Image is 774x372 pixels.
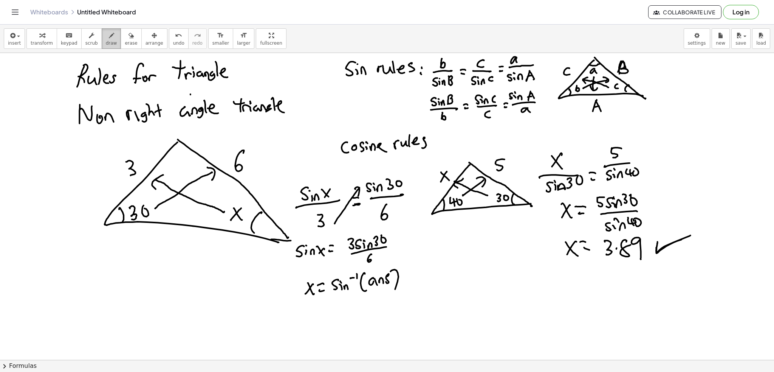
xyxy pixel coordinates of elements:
[208,28,233,49] button: format_sizesmaller
[31,40,53,46] span: transform
[217,31,224,40] i: format_size
[9,6,21,18] button: Toggle navigation
[141,28,167,49] button: arrange
[756,40,766,46] span: load
[102,28,121,49] button: draw
[752,28,770,49] button: load
[188,28,207,49] button: redoredo
[106,40,117,46] span: draw
[194,31,201,40] i: redo
[8,40,21,46] span: insert
[260,40,282,46] span: fullscreen
[731,28,751,49] button: save
[233,28,254,49] button: format_sizelarger
[723,5,759,19] button: Log in
[85,40,98,46] span: scrub
[655,9,715,16] span: Collaborate Live
[175,31,182,40] i: undo
[237,40,250,46] span: larger
[192,40,203,46] span: redo
[716,40,725,46] span: new
[30,8,68,16] a: Whiteboards
[146,40,163,46] span: arrange
[65,31,73,40] i: keyboard
[735,40,746,46] span: save
[212,40,229,46] span: smaller
[173,40,184,46] span: undo
[169,28,189,49] button: undoundo
[81,28,102,49] button: scrub
[121,28,141,49] button: erase
[61,40,77,46] span: keypad
[648,5,721,19] button: Collaborate Live
[256,28,286,49] button: fullscreen
[57,28,82,49] button: keyboardkeypad
[4,28,25,49] button: insert
[26,28,57,49] button: transform
[684,28,710,49] button: settings
[688,40,706,46] span: settings
[125,40,137,46] span: erase
[712,28,730,49] button: new
[240,31,247,40] i: format_size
